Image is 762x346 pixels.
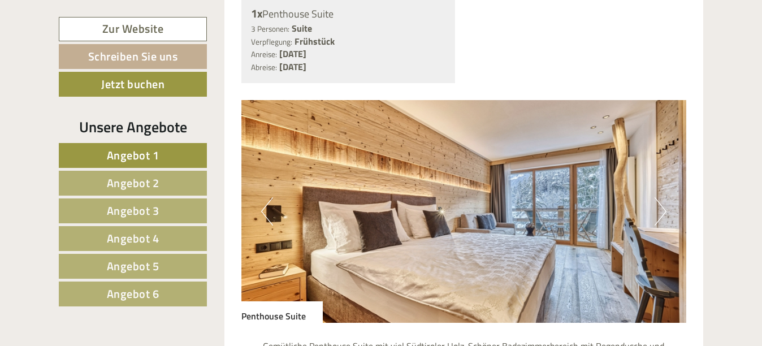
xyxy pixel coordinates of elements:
[203,8,243,28] div: [DATE]
[59,44,207,69] a: Schreiben Sie uns
[241,100,687,323] img: image
[107,174,159,192] span: Angebot 2
[251,5,262,22] b: 1x
[59,116,207,137] div: Unsere Angebote
[279,60,306,73] b: [DATE]
[251,6,446,22] div: Penthouse Suite
[251,23,289,34] small: 3 Personen:
[279,47,306,60] b: [DATE]
[251,36,292,47] small: Verpflegung:
[292,21,312,35] b: Suite
[107,230,159,247] span: Angebot 4
[107,257,159,275] span: Angebot 5
[59,72,207,97] a: Jetzt buchen
[8,31,180,65] div: Guten Tag, wie können wir Ihnen helfen?
[251,49,277,60] small: Anreise:
[17,33,175,42] div: [GEOGRAPHIC_DATA]
[251,62,277,73] small: Abreise:
[59,17,207,41] a: Zur Website
[241,301,323,323] div: Penthouse Suite
[107,146,159,164] span: Angebot 1
[655,197,666,226] button: Next
[107,202,159,219] span: Angebot 3
[107,285,159,302] span: Angebot 6
[17,55,175,63] small: 18:35
[373,293,445,318] button: Senden
[295,34,335,48] b: Frühstück
[261,197,273,226] button: Previous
